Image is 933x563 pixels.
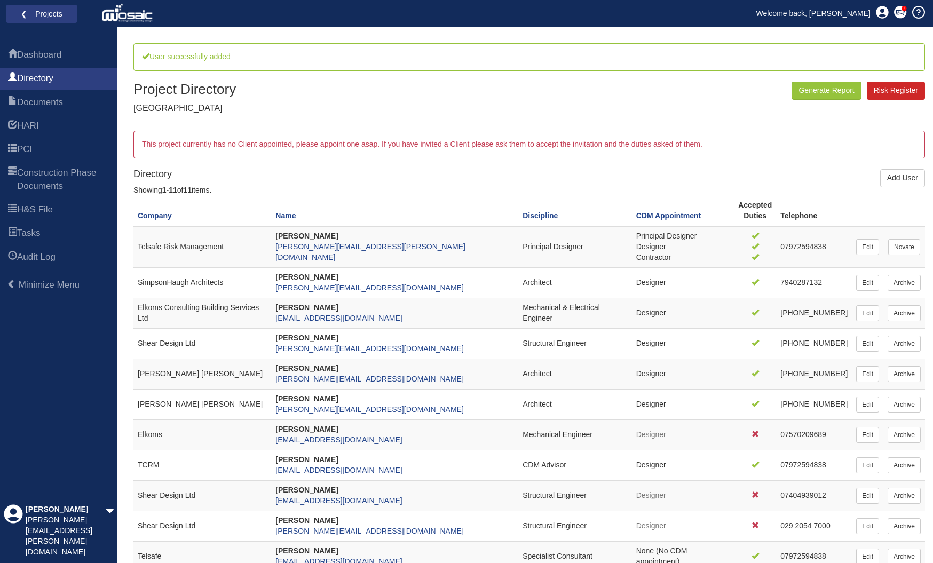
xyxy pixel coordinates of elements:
[888,427,921,443] a: Archive
[17,143,32,156] span: PCI
[636,308,666,317] span: Designer
[856,397,879,413] a: Edit
[8,227,17,240] span: Tasks
[636,339,666,347] span: Designer
[856,275,879,291] a: Edit
[275,232,338,240] strong: [PERSON_NAME]
[636,242,666,251] span: Designer
[888,336,921,352] a: Archive
[776,450,852,480] td: 07972594838
[133,359,271,390] td: [PERSON_NAME] [PERSON_NAME]
[636,278,666,287] span: Designer
[856,518,879,534] a: Edit
[523,400,551,408] span: Architect
[13,7,70,21] a: ❮ Projects
[275,364,338,372] strong: [PERSON_NAME]
[26,504,106,515] div: [PERSON_NAME]
[133,480,271,511] td: Shear Design Ltd
[8,251,17,264] span: Audit Log
[888,488,921,504] a: Archive
[748,5,879,21] a: Welcome back, [PERSON_NAME]
[133,298,271,329] td: Elkoms Consulting Building Services Ltd
[523,430,592,439] span: Mechanical Engineer
[19,280,80,290] span: Minimize Menu
[162,186,177,194] b: 1-11
[275,466,402,474] a: [EMAIL_ADDRESS][DOMAIN_NAME]
[4,504,23,558] div: Profile
[138,211,172,220] a: Company
[523,521,587,530] span: Structural Engineer
[17,166,109,193] span: Construction Phase Documents
[275,273,338,281] strong: [PERSON_NAME]
[133,82,236,97] h1: Project Directory
[275,425,338,433] strong: [PERSON_NAME]
[133,450,271,480] td: TCRM
[636,369,666,378] span: Designer
[636,253,671,261] span: Contractor
[636,211,701,220] a: CDM Appointment
[8,49,17,62] span: Dashboard
[17,49,61,61] span: Dashboard
[856,457,879,473] a: Edit
[26,515,106,558] div: [PERSON_NAME][EMAIL_ADDRESS][PERSON_NAME][DOMAIN_NAME]
[776,268,852,298] td: 7940287132
[8,97,17,109] span: Documents
[523,242,583,251] span: Principal Designer
[275,303,338,312] strong: [PERSON_NAME]
[888,275,921,291] a: Archive
[776,480,852,511] td: 07404939012
[880,169,925,187] a: Add User
[523,369,551,378] span: Architect
[275,375,463,383] a: [PERSON_NAME][EMAIL_ADDRESS][DOMAIN_NAME]
[776,389,852,419] td: [PHONE_NUMBER]
[17,120,39,132] span: HARI
[17,203,53,216] span: H&S File
[523,278,551,287] span: Architect
[275,344,463,353] a: [PERSON_NAME][EMAIL_ADDRESS][DOMAIN_NAME]
[8,204,17,217] span: H&S File
[275,405,463,414] a: [PERSON_NAME][EMAIL_ADDRESS][DOMAIN_NAME]
[275,546,338,555] strong: [PERSON_NAME]
[8,144,17,156] span: PCI
[133,389,271,419] td: [PERSON_NAME] [PERSON_NAME]
[636,491,666,499] span: Designer
[133,329,271,359] td: Shear Design Ltd
[856,305,879,321] a: Edit
[7,280,16,289] span: Minimize Menu
[275,334,338,342] strong: [PERSON_NAME]
[776,196,852,226] th: Telephone
[776,298,852,329] td: [PHONE_NUMBER]
[776,359,852,390] td: [PHONE_NUMBER]
[133,268,271,298] td: SimpsonHaugh Architects
[856,427,879,443] a: Edit
[275,496,402,505] a: [EMAIL_ADDRESS][DOMAIN_NAME]
[636,521,666,530] span: Designer
[523,303,600,322] span: Mechanical & Electrical Engineer
[275,283,463,292] a: [PERSON_NAME][EMAIL_ADDRESS][DOMAIN_NAME]
[8,120,17,133] span: HARI
[17,251,56,264] span: Audit Log
[636,461,666,469] span: Designer
[275,486,338,494] strong: [PERSON_NAME]
[636,430,666,439] span: Designer
[275,394,338,403] strong: [PERSON_NAME]
[792,82,861,100] button: Generate Report
[734,196,776,226] th: Accepted Duties
[8,167,17,193] span: Construction Phase Documents
[523,491,587,499] span: Structural Engineer
[17,227,40,240] span: Tasks
[867,82,925,100] a: Risk Register
[888,518,921,534] a: Archive
[133,43,925,71] div: User successfully added
[275,242,465,261] a: [PERSON_NAME][EMAIL_ADDRESS][PERSON_NAME][DOMAIN_NAME]
[275,211,296,220] a: Name
[636,232,697,240] span: Principal Designer
[776,226,852,267] td: 07972594838
[101,3,155,24] img: logo_white.png
[133,185,925,196] div: Showing of items.
[8,73,17,85] span: Directory
[888,239,920,255] a: Novate
[133,102,236,115] p: [GEOGRAPHIC_DATA]
[275,314,402,322] a: [EMAIL_ADDRESS][DOMAIN_NAME]
[133,511,271,541] td: Shear Design Ltd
